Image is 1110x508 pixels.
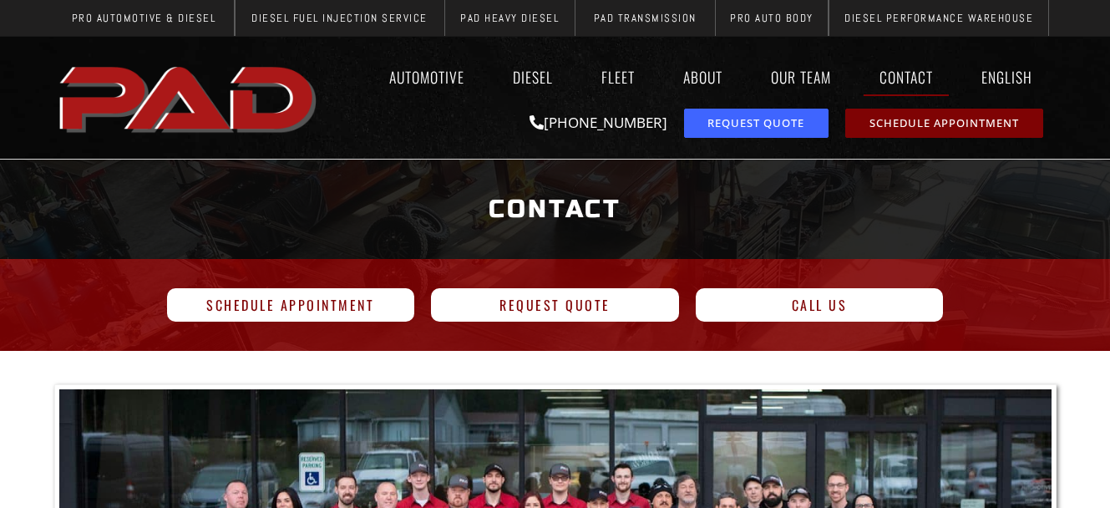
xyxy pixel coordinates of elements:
span: Schedule Appointment [869,118,1019,129]
img: The image shows the word "PAD" in bold, red, uppercase letters with a slight shadow effect. [54,53,325,143]
span: Call Us [792,298,848,312]
span: Pro Automotive & Diesel [72,13,216,23]
a: [PHONE_NUMBER] [530,113,667,132]
span: PAD Transmission [594,13,697,23]
a: Contact [864,58,949,96]
a: Our Team [755,58,847,96]
span: Diesel Fuel Injection Service [251,13,428,23]
a: Call Us [696,288,944,322]
span: Request Quote [707,118,804,129]
nav: Menu [325,58,1057,96]
a: Fleet [585,58,651,96]
span: Diesel Performance Warehouse [844,13,1033,23]
a: request a service or repair quote [684,109,829,138]
a: schedule repair or service appointment [845,109,1043,138]
a: Request Quote [431,288,679,322]
span: Schedule Appointment [206,298,374,312]
a: English [966,58,1057,96]
a: About [667,58,738,96]
a: Diesel [497,58,569,96]
span: PAD Heavy Diesel [460,13,559,23]
a: Schedule Appointment [167,288,415,322]
span: Pro Auto Body [730,13,813,23]
h1: Contact [63,178,1048,241]
a: pro automotive and diesel home page [54,53,325,143]
span: Request Quote [499,298,611,312]
a: Automotive [373,58,480,96]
